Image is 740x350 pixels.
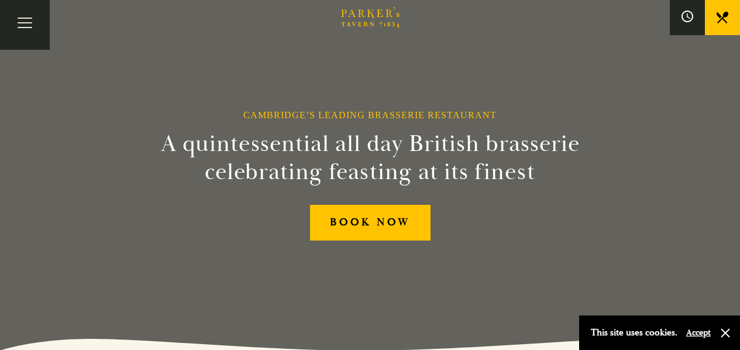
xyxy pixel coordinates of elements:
[243,109,497,121] h1: Cambridge’s Leading Brasserie Restaurant
[591,324,677,341] p: This site uses cookies.
[104,130,637,186] h2: A quintessential all day British brasserie celebrating feasting at its finest
[310,205,431,241] a: BOOK NOW
[720,327,731,339] button: Close and accept
[686,327,711,338] button: Accept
